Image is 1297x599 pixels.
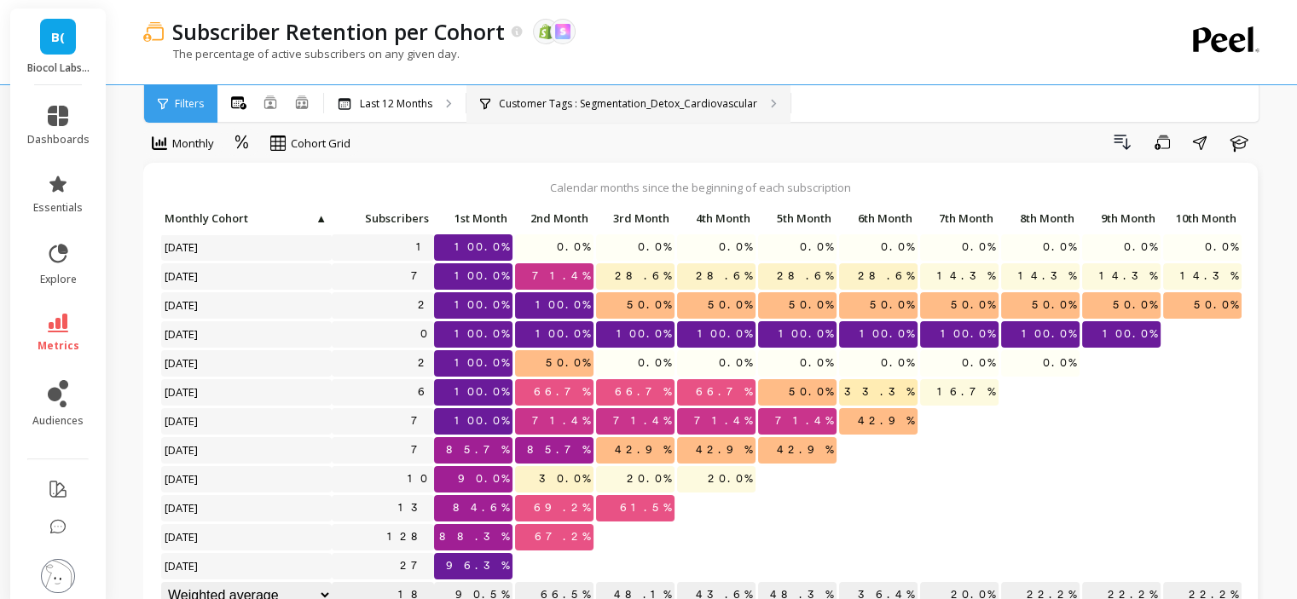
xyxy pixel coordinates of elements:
span: 0.0% [715,234,756,260]
span: 42.9% [692,437,756,463]
a: 1 [413,234,434,260]
p: Customer Tags : Segmentation_Detox_Cardiovascular [499,97,757,111]
span: 5th Month [761,211,831,225]
span: essentials [33,201,83,215]
span: 3rd Month [599,211,669,225]
a: 6 [414,379,434,405]
span: 100.0% [451,234,512,260]
span: 84.6% [449,495,512,521]
span: 50.0% [947,292,999,318]
span: 14.3% [1177,263,1242,289]
span: 42.9% [773,437,837,463]
span: 71.4% [610,408,675,434]
span: 0.0% [634,234,675,260]
span: Subscribers [335,211,429,225]
span: 28.6% [611,263,675,289]
span: 28.6% [854,263,918,289]
span: [DATE] [161,263,203,289]
img: api.skio.svg [555,24,570,39]
p: The percentage of active subscribers on any given day. [143,46,460,61]
span: 0.0% [715,350,756,376]
span: 50.0% [1028,292,1080,318]
a: 0 [417,321,434,347]
span: 88.3% [436,524,512,550]
span: 20.0% [704,466,756,492]
span: 67.2% [531,524,593,550]
span: 100.0% [451,292,512,318]
span: 100.0% [451,408,512,434]
p: Subscriber Retention per Cohort [172,17,505,46]
span: 0.0% [796,350,837,376]
a: 2 [414,350,434,376]
span: 0.0% [796,234,837,260]
span: 6th Month [842,211,912,225]
a: 7 [408,437,434,463]
div: Toggle SortBy [331,206,412,233]
a: 7 [408,408,434,434]
span: 50.0% [785,292,837,318]
span: [DATE] [161,495,203,521]
span: [DATE] [161,524,203,550]
p: 9th Month [1082,206,1161,230]
div: Toggle SortBy [838,206,919,233]
img: header icon [143,21,164,42]
img: profile picture [41,559,75,593]
span: 8th Month [1005,211,1074,225]
span: [DATE] [161,379,203,405]
span: 100.0% [694,321,756,347]
span: 0.0% [958,234,999,260]
span: [DATE] [161,553,203,579]
div: Toggle SortBy [514,206,595,233]
span: 0.0% [553,234,593,260]
a: 27 [397,553,434,579]
p: 4th Month [677,206,756,230]
span: 0.0% [1039,234,1080,260]
span: 85.7% [443,437,512,463]
span: 96.3% [443,553,512,579]
span: 28.6% [773,263,837,289]
span: 100.0% [775,321,837,347]
span: 0.0% [877,350,918,376]
span: 100.0% [451,321,512,347]
a: 13 [395,495,434,521]
div: Toggle SortBy [160,206,241,233]
span: 0.0% [1039,350,1080,376]
span: 9th Month [1086,211,1155,225]
a: 10 [404,466,434,492]
span: 100.0% [532,292,593,318]
p: 2nd Month [515,206,593,230]
div: Toggle SortBy [919,206,1000,233]
a: 2 [414,292,434,318]
span: 61.5% [617,495,675,521]
span: 100.0% [451,263,512,289]
span: 50.0% [623,292,675,318]
span: explore [40,273,77,286]
span: 100.0% [451,350,512,376]
span: 50.0% [1190,292,1242,318]
span: 100.0% [613,321,675,347]
span: 100.0% [1099,321,1161,347]
span: 90.0% [455,466,512,492]
span: [DATE] [161,466,203,492]
span: Monthly [172,135,214,152]
span: [DATE] [161,408,203,434]
span: dashboards [27,133,90,147]
div: Toggle SortBy [1000,206,1081,233]
p: 5th Month [758,206,837,230]
p: 7th Month [920,206,999,230]
span: 14.3% [1096,263,1161,289]
div: Toggle SortBy [595,206,676,233]
p: Subscribers [332,206,434,230]
div: Toggle SortBy [676,206,757,233]
div: Toggle SortBy [757,206,838,233]
span: 0.0% [634,350,675,376]
span: 100.0% [532,321,593,347]
span: 7th Month [924,211,993,225]
span: 71.4% [691,408,756,434]
span: 66.7% [611,379,675,405]
span: Cohort Grid [291,135,350,152]
p: 3rd Month [596,206,675,230]
span: 0.0% [958,350,999,376]
span: 33.3% [841,379,918,405]
span: 71.4% [529,263,593,289]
